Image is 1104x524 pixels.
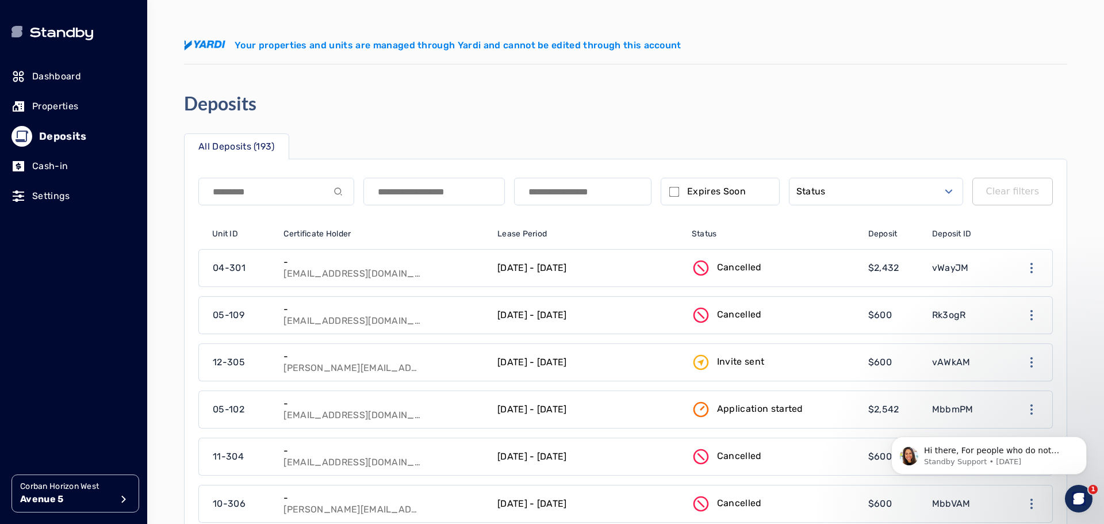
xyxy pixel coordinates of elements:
[11,475,139,512] button: Corban Horizon WestAvenue 5
[717,496,762,510] p: Cancelled
[277,438,490,475] a: -[EMAIL_ADDRESS][DOMAIN_NAME]
[11,94,136,119] a: Properties
[717,449,762,463] p: Cancelled
[490,250,685,286] a: [DATE] - [DATE]
[283,268,421,280] p: [EMAIL_ADDRESS][DOMAIN_NAME]
[868,450,892,464] p: $600
[932,308,966,322] p: Rk3ogR
[283,504,421,515] p: [PERSON_NAME][EMAIL_ADDRESS][PERSON_NAME][PERSON_NAME][DOMAIN_NAME]
[868,228,898,240] span: Deposit
[717,402,803,416] p: Application started
[861,250,925,286] a: $2,432
[283,304,421,315] p: -
[932,355,971,369] p: vAWkAM
[490,344,685,381] a: [DATE] - [DATE]
[717,308,762,322] p: Cancelled
[32,189,70,203] p: Settings
[861,391,925,428] a: $2,542
[490,438,685,475] a: [DATE] - [DATE]
[1088,485,1098,494] span: 1
[184,40,225,51] img: yardi
[283,410,421,421] p: [EMAIL_ADDRESS][DOMAIN_NAME]
[283,457,421,468] p: [EMAIL_ADDRESS][DOMAIN_NAME]
[717,261,762,274] p: Cancelled
[868,261,899,275] p: $2,432
[199,438,277,475] a: 11-304
[796,185,826,198] label: Status
[283,351,421,362] p: -
[235,39,681,52] p: Your properties and units are managed through Yardi and cannot be edited through this account
[11,154,136,179] a: Cash-in
[925,297,1003,334] a: Rk3ogR
[11,183,136,209] a: Settings
[868,497,892,511] p: $600
[213,450,244,464] p: 11-304
[789,178,963,205] button: Select open
[868,403,899,416] p: $2,542
[497,355,567,369] p: [DATE] - [DATE]
[925,485,1003,522] a: MbbVAM
[692,228,717,240] span: Status
[11,124,136,149] a: Deposits
[497,450,567,464] p: [DATE] - [DATE]
[685,438,861,475] a: Cancelled
[283,257,421,268] p: -
[213,403,244,416] p: 05-102
[199,344,277,381] a: 12-305
[932,261,969,275] p: vWayJM
[199,485,277,522] a: 10-306
[497,403,567,416] p: [DATE] - [DATE]
[1065,485,1092,512] iframe: Intercom live chat
[497,261,567,275] p: [DATE] - [DATE]
[283,362,421,374] p: [PERSON_NAME][EMAIL_ADDRESS][DOMAIN_NAME]
[213,308,244,322] p: 05-109
[277,391,490,428] a: -[EMAIL_ADDRESS][DOMAIN_NAME]
[199,297,277,334] a: 05-109
[868,355,892,369] p: $600
[925,391,1003,428] a: MbbmPM
[861,438,925,475] a: $600
[32,70,81,83] p: Dashboard
[39,128,86,144] p: Deposits
[874,412,1104,493] iframe: Intercom notifications message
[861,344,925,381] a: $600
[685,485,861,522] a: Cancelled
[283,228,351,240] span: Certificate Holder
[198,140,275,154] p: All Deposits (193)
[213,355,245,369] p: 12-305
[283,398,421,410] p: -
[685,297,861,334] a: Cancelled
[20,492,112,506] p: Avenue 5
[32,100,78,113] p: Properties
[685,250,861,286] a: Cancelled
[861,297,925,334] a: $600
[685,391,861,428] a: Application started
[717,355,765,369] p: Invite sent
[497,497,567,511] p: [DATE] - [DATE]
[277,250,490,286] a: -[EMAIL_ADDRESS][DOMAIN_NAME]
[861,485,925,522] a: $600
[932,403,973,416] p: MbbmPM
[283,492,421,504] p: -
[20,481,112,492] p: Corban Horizon West
[213,497,246,511] p: 10-306
[277,297,490,334] a: -[EMAIL_ADDRESS][DOMAIN_NAME]
[490,485,685,522] a: [DATE] - [DATE]
[490,391,685,428] a: [DATE] - [DATE]
[490,297,685,334] a: [DATE] - [DATE]
[497,228,547,240] span: Lease Period
[212,228,238,240] span: Unit ID
[213,261,246,275] p: 04-301
[199,391,277,428] a: 05-102
[687,185,746,198] label: Expires Soon
[277,344,490,381] a: -[PERSON_NAME][EMAIL_ADDRESS][DOMAIN_NAME]
[932,228,972,240] span: Deposit ID
[277,485,490,522] a: -[PERSON_NAME][EMAIL_ADDRESS][PERSON_NAME][PERSON_NAME][DOMAIN_NAME]
[184,92,256,115] h4: Deposits
[925,344,1003,381] a: vAWkAM
[932,497,971,511] p: MbbVAM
